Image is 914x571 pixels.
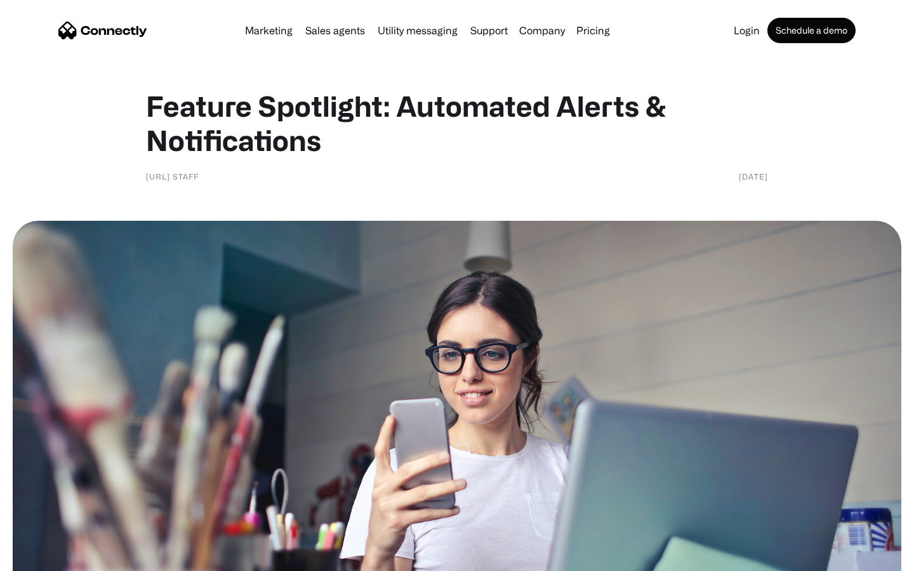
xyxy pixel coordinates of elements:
a: Login [729,25,765,36]
div: Company [515,22,569,39]
a: Schedule a demo [767,18,856,43]
div: [DATE] [739,170,768,183]
div: [URL] staff [146,170,199,183]
a: home [58,21,147,40]
h1: Feature Spotlight: Automated Alerts & Notifications [146,89,768,157]
a: Pricing [571,25,615,36]
a: Utility messaging [373,25,463,36]
a: Support [465,25,513,36]
div: Company [519,22,565,39]
ul: Language list [25,549,76,567]
aside: Language selected: English [13,549,76,567]
a: Marketing [240,25,298,36]
a: Sales agents [300,25,370,36]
